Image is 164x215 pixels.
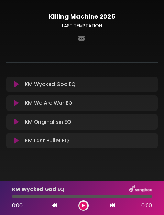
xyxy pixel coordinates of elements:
[25,118,71,126] p: KM Original sin EQ
[25,99,72,107] p: KM We Are War EQ
[25,81,76,88] p: KM Wycked God EQ
[6,23,158,28] h3: LAST TEMPTATION
[6,13,158,20] h1: Killing Machine 2025
[25,137,69,145] p: KM Last Bullet EQ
